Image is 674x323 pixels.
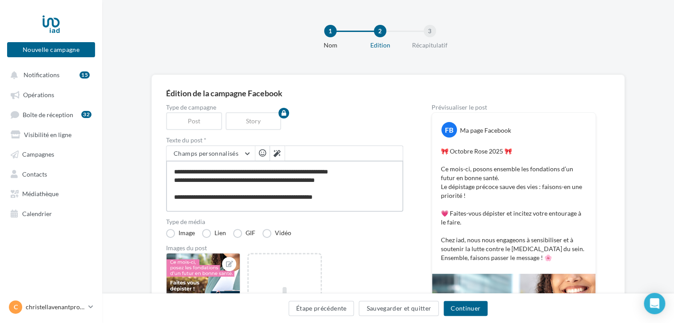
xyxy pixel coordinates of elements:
label: GIF [233,229,255,238]
a: c christellavenantproimmo [7,299,95,315]
p: 🎀 Octobre Rose 2025 🎀 Ce mois-ci, posons ensemble les fondations d’un futur en bonne santé. Le dé... [441,147,587,262]
a: Boîte de réception32 [5,106,97,122]
div: Édition de la campagne Facebook [166,89,610,97]
span: Contacts [22,170,47,177]
span: Opérations [23,91,54,98]
label: Type de média [166,219,403,225]
div: Prévisualiser le post [432,104,596,110]
span: Notifications [24,71,59,79]
label: Image [166,229,195,238]
div: Récapitulatif [401,41,458,50]
span: c [14,303,18,311]
a: Campagnes [5,146,97,161]
div: 1 [324,25,337,37]
label: Texte du post * [166,137,403,143]
label: Lien [202,229,226,238]
span: Visibilité en ligne [24,130,71,138]
span: Calendrier [22,209,52,217]
a: Visibilité en ligne [5,126,97,142]
div: Nom [302,41,359,50]
a: Calendrier [5,205,97,221]
span: Boîte de réception [23,110,73,118]
button: Étape précédente [289,301,354,316]
div: 3 [424,25,436,37]
div: FB [441,122,457,138]
div: Open Intercom Messenger [644,293,665,314]
button: Continuer [444,301,488,316]
a: Contacts [5,165,97,181]
button: Champs personnalisés [167,146,255,161]
div: 32 [81,111,91,118]
div: Edition [352,41,408,50]
button: Sauvegarder et quitter [359,301,439,316]
a: Médiathèque [5,185,97,201]
div: Images du post [166,245,403,251]
p: christellavenantproimmo [26,303,85,311]
a: Opérations [5,86,97,102]
span: Champs personnalisés [174,150,238,157]
button: Nouvelle campagne [7,42,95,57]
span: Médiathèque [22,190,59,197]
button: Notifications 15 [5,67,93,83]
div: 15 [79,71,90,79]
span: Campagnes [22,150,54,158]
div: Ma page Facebook [460,126,511,135]
label: Vidéo [262,229,291,238]
div: 2 [374,25,386,37]
label: Type de campagne [166,104,403,110]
